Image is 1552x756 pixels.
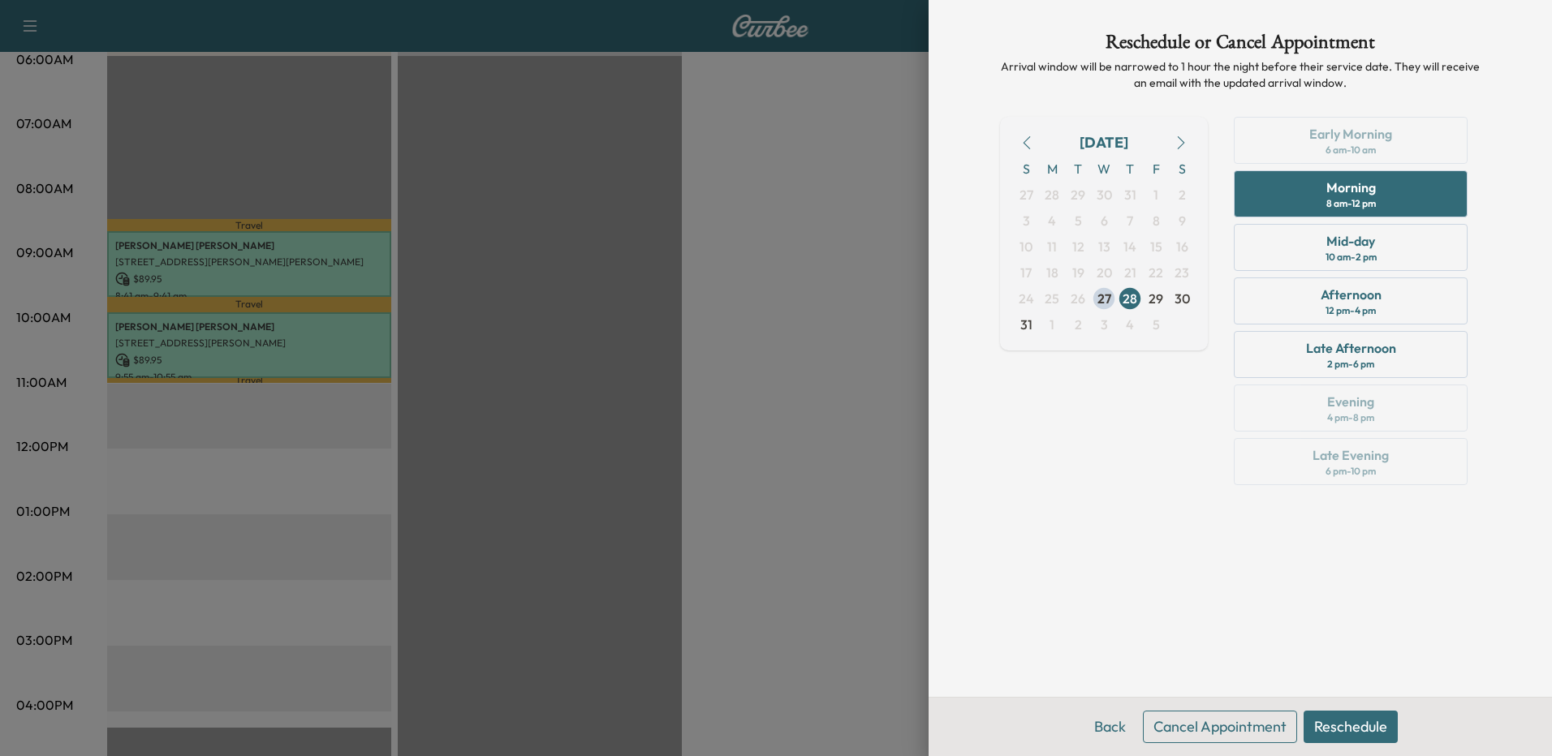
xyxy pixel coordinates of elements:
span: 28 [1045,185,1059,204]
span: 3 [1101,315,1108,334]
div: Mid-day [1326,231,1375,251]
span: 29 [1149,289,1163,308]
span: S [1013,156,1039,182]
span: S [1169,156,1195,182]
span: 3 [1023,211,1030,230]
span: 4 [1126,315,1134,334]
span: 23 [1175,263,1189,282]
span: 2 [1075,315,1082,334]
span: 21 [1124,263,1136,282]
span: 2 [1179,185,1186,204]
span: 24 [1019,289,1034,308]
span: 26 [1071,289,1085,308]
span: 10 [1020,237,1033,256]
div: Late Afternoon [1306,338,1396,358]
span: 31 [1020,315,1033,334]
span: 20 [1097,263,1112,282]
span: 18 [1046,263,1058,282]
div: [DATE] [1080,131,1128,154]
div: 8 am - 12 pm [1326,197,1376,210]
button: Back [1084,711,1136,743]
span: 4 [1048,211,1056,230]
span: 31 [1124,185,1136,204]
span: 7 [1127,211,1133,230]
span: W [1091,156,1117,182]
span: 9 [1179,211,1186,230]
span: 19 [1072,263,1084,282]
span: 27 [1097,289,1111,308]
span: M [1039,156,1065,182]
span: 1 [1153,185,1158,204]
div: Morning [1326,178,1376,197]
span: 28 [1123,289,1137,308]
span: 15 [1150,237,1162,256]
span: 29 [1071,185,1085,204]
p: Arrival window will be narrowed to 1 hour the night before their service date. They will receive ... [1000,58,1481,91]
span: 16 [1176,237,1188,256]
span: 27 [1020,185,1033,204]
span: T [1065,156,1091,182]
span: 22 [1149,263,1163,282]
span: 5 [1153,315,1160,334]
button: Reschedule [1304,711,1398,743]
span: 30 [1097,185,1112,204]
span: 25 [1045,289,1059,308]
span: 30 [1175,289,1190,308]
span: 14 [1123,237,1136,256]
div: 12 pm - 4 pm [1326,304,1376,317]
span: T [1117,156,1143,182]
h1: Reschedule or Cancel Appointment [1000,32,1481,58]
div: Afternoon [1321,285,1382,304]
span: 12 [1072,237,1084,256]
div: 2 pm - 6 pm [1327,358,1374,371]
span: 6 [1101,211,1108,230]
span: 8 [1153,211,1160,230]
span: 5 [1075,211,1082,230]
div: 10 am - 2 pm [1326,251,1377,264]
span: 17 [1020,263,1032,282]
span: 1 [1050,315,1054,334]
span: 11 [1047,237,1057,256]
span: 13 [1098,237,1110,256]
span: F [1143,156,1169,182]
button: Cancel Appointment [1143,711,1297,743]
